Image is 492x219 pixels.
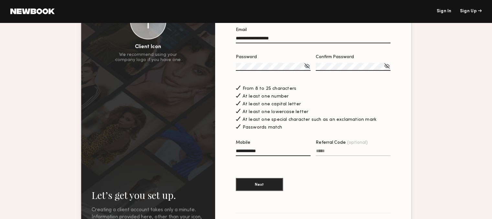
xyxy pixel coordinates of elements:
[92,189,205,202] h2: Let’s get you set up.
[115,52,181,63] div: We recommend using your company logo if you have one
[236,36,391,43] input: Email
[236,28,391,32] div: Email
[243,87,297,91] span: From 8 to 25 characters
[316,149,390,156] input: Referral Code(optional)
[316,63,390,71] input: Confirm Password
[243,110,309,114] span: At least one lowercase letter
[316,141,390,145] div: Referral Code
[460,9,482,14] div: Sign Up
[236,149,311,156] input: Mobile
[236,178,283,191] button: Next
[236,63,311,71] input: Password
[236,55,311,59] div: Password
[243,118,377,122] span: At least one special character such as an exclamation mark
[236,141,311,145] div: Mobile
[243,102,301,107] span: At least one capital letter
[135,45,161,50] div: Client Icon
[347,141,368,145] span: (optional)
[243,125,282,130] span: Passwords match
[243,94,289,99] span: At least one number
[436,9,451,14] a: Sign In
[316,55,390,59] div: Confirm Password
